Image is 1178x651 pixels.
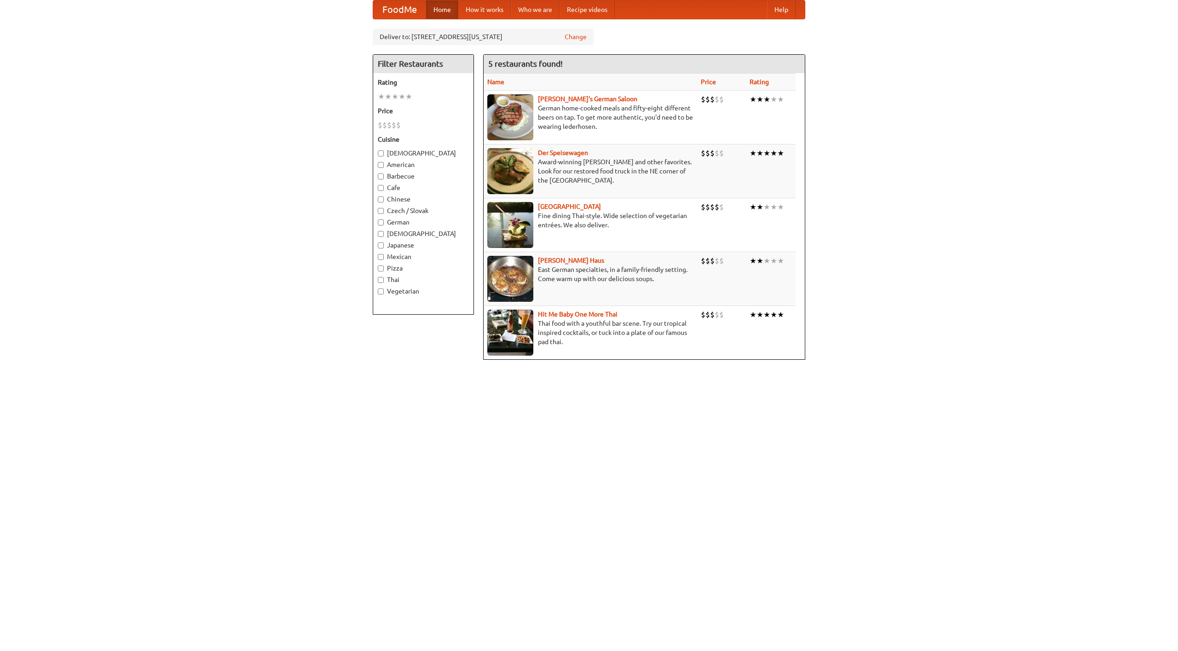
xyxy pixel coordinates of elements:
li: ★ [756,148,763,158]
a: Recipe videos [560,0,615,19]
a: Change [565,32,587,41]
li: ★ [763,202,770,212]
h5: Cuisine [378,135,469,144]
li: ★ [392,92,398,102]
li: $ [705,256,710,266]
li: ★ [756,256,763,266]
li: ★ [763,148,770,158]
input: Vegetarian [378,288,384,294]
li: $ [715,310,719,320]
li: ★ [770,94,777,104]
input: [DEMOGRAPHIC_DATA] [378,231,384,237]
li: ★ [750,148,756,158]
p: Thai food with a youthful bar scene. Try our tropical inspired cocktails, or tuck into a plate of... [487,319,693,346]
img: speisewagen.jpg [487,148,533,194]
a: Price [701,78,716,86]
label: Mexican [378,252,469,261]
li: ★ [750,256,756,266]
li: $ [705,94,710,104]
a: Rating [750,78,769,86]
input: Cafe [378,185,384,191]
li: $ [705,310,710,320]
li: $ [719,148,724,158]
li: ★ [770,310,777,320]
li: ★ [756,202,763,212]
li: $ [701,202,705,212]
li: ★ [763,256,770,266]
li: $ [710,94,715,104]
a: Home [426,0,458,19]
input: [DEMOGRAPHIC_DATA] [378,150,384,156]
li: $ [701,148,705,158]
li: ★ [750,94,756,104]
input: American [378,162,384,168]
li: $ [710,202,715,212]
input: Chinese [378,196,384,202]
li: ★ [770,202,777,212]
a: Hit Me Baby One More Thai [538,311,618,318]
div: Deliver to: [STREET_ADDRESS][US_STATE] [373,29,594,45]
p: Award-winning [PERSON_NAME] and other favorites. Look for our restored food truck in the NE corne... [487,157,693,185]
img: satay.jpg [487,202,533,248]
li: $ [396,120,401,130]
input: Pizza [378,265,384,271]
li: ★ [777,94,784,104]
label: [DEMOGRAPHIC_DATA] [378,149,469,158]
li: ★ [763,310,770,320]
li: $ [719,256,724,266]
li: $ [719,202,724,212]
b: [PERSON_NAME]'s German Saloon [538,95,637,103]
label: Thai [378,275,469,284]
input: Mexican [378,254,384,260]
li: ★ [777,310,784,320]
li: $ [705,202,710,212]
label: Cafe [378,183,469,192]
a: Who we are [511,0,560,19]
li: ★ [378,92,385,102]
li: ★ [777,202,784,212]
li: $ [715,256,719,266]
li: ★ [398,92,405,102]
li: $ [392,120,396,130]
label: Barbecue [378,172,469,181]
label: American [378,160,469,169]
a: FoodMe [373,0,426,19]
p: German home-cooked meals and fifty-eight different beers on tap. To get more authentic, you'd nee... [487,104,693,131]
li: $ [387,120,392,130]
li: ★ [763,94,770,104]
li: $ [705,148,710,158]
input: Barbecue [378,173,384,179]
li: $ [701,256,705,266]
img: babythai.jpg [487,310,533,356]
input: Japanese [378,242,384,248]
li: ★ [756,310,763,320]
label: Pizza [378,264,469,273]
li: ★ [750,310,756,320]
a: Help [767,0,796,19]
h5: Price [378,106,469,115]
li: $ [701,94,705,104]
a: Der Speisewagen [538,149,588,156]
li: $ [715,148,719,158]
h5: Rating [378,78,469,87]
li: $ [378,120,382,130]
li: $ [719,94,724,104]
li: ★ [750,202,756,212]
label: Chinese [378,195,469,204]
li: $ [701,310,705,320]
li: $ [710,256,715,266]
a: How it works [458,0,511,19]
p: Fine dining Thai-style. Wide selection of vegetarian entrées. We also deliver. [487,211,693,230]
input: Czech / Slovak [378,208,384,214]
li: ★ [777,256,784,266]
li: $ [719,310,724,320]
a: [PERSON_NAME] Haus [538,257,604,264]
input: Thai [378,277,384,283]
li: $ [382,120,387,130]
input: German [378,219,384,225]
p: East German specialties, in a family-friendly setting. Come warm up with our delicious soups. [487,265,693,283]
a: [GEOGRAPHIC_DATA] [538,203,601,210]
